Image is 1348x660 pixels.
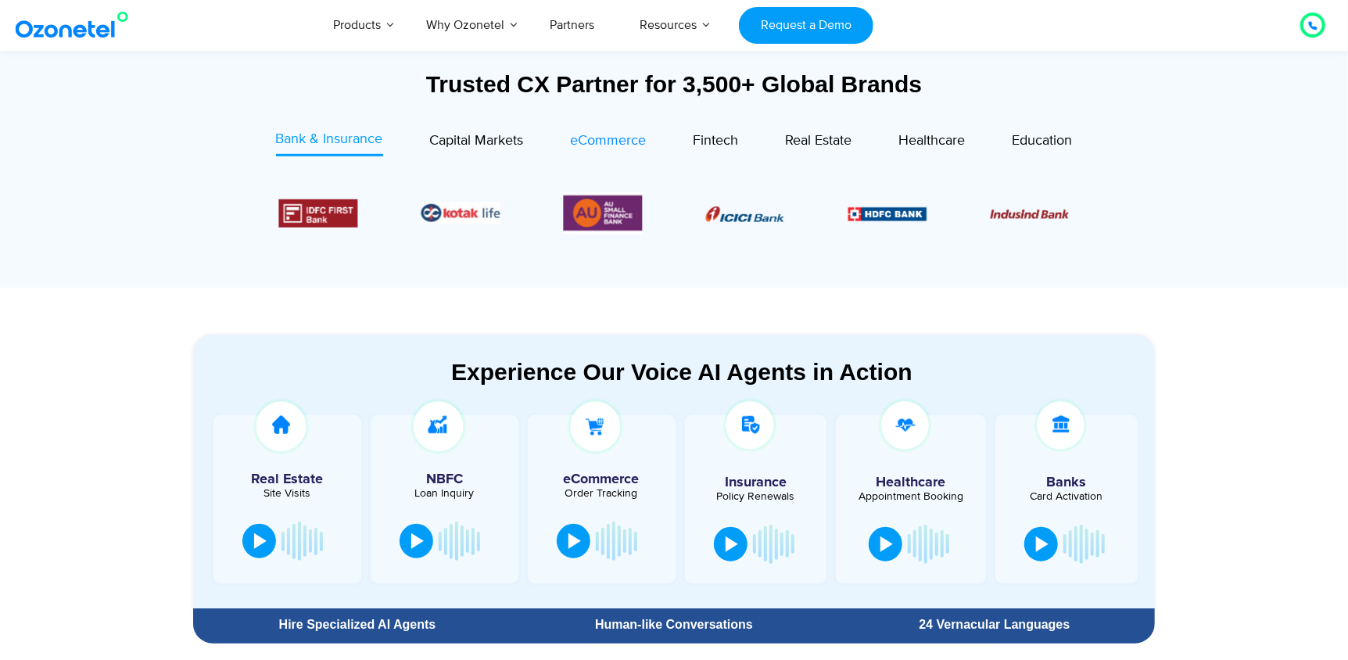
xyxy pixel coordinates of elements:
h5: Insurance [693,475,819,490]
h5: Real Estate [221,472,353,486]
a: Bank & Insurance [276,129,383,156]
h5: Healthcare [848,475,974,490]
span: Education [1013,132,1073,149]
img: Picture26.jpg [421,202,500,224]
h5: NBFC [378,472,511,486]
span: Healthcare [899,132,966,149]
div: Policy Renewals [693,491,819,502]
div: Site Visits [221,488,353,499]
div: Trusted CX Partner for 3,500+ Global Brands [193,70,1155,98]
div: 5 / 6 [421,202,500,224]
img: Picture8.png [705,206,784,222]
div: Hire Specialized AI Agents [201,619,514,631]
div: 2 / 6 [848,204,927,223]
a: Capital Markets [430,129,524,156]
div: Order Tracking [536,488,668,499]
span: Capital Markets [430,132,524,149]
img: Picture12.png [279,199,358,228]
h5: Banks [1003,475,1130,490]
div: 24 Vernacular Languages [842,619,1147,631]
a: Healthcare [899,129,966,156]
a: Education [1013,129,1073,156]
span: eCommerce [571,132,647,149]
span: Real Estate [786,132,852,149]
div: Image Carousel [279,192,1069,234]
span: Fintech [694,132,739,149]
a: Real Estate [786,129,852,156]
img: Picture10.png [990,210,1069,219]
div: Loan Inquiry [378,488,511,499]
span: Bank & Insurance [276,131,383,148]
a: eCommerce [571,129,647,156]
div: Card Activation [1003,491,1130,502]
div: 6 / 6 [564,192,643,234]
div: Human-like Conversations [522,619,826,631]
a: Request a Demo [739,7,873,44]
div: 1 / 6 [705,204,784,223]
img: Picture13.png [564,192,643,234]
div: 3 / 6 [990,204,1069,223]
a: Fintech [694,129,739,156]
img: Picture9.png [848,207,927,221]
div: Appointment Booking [848,491,974,502]
div: 4 / 6 [279,199,358,228]
div: Experience Our Voice AI Agents in Action [209,358,1155,386]
h5: eCommerce [536,472,668,486]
